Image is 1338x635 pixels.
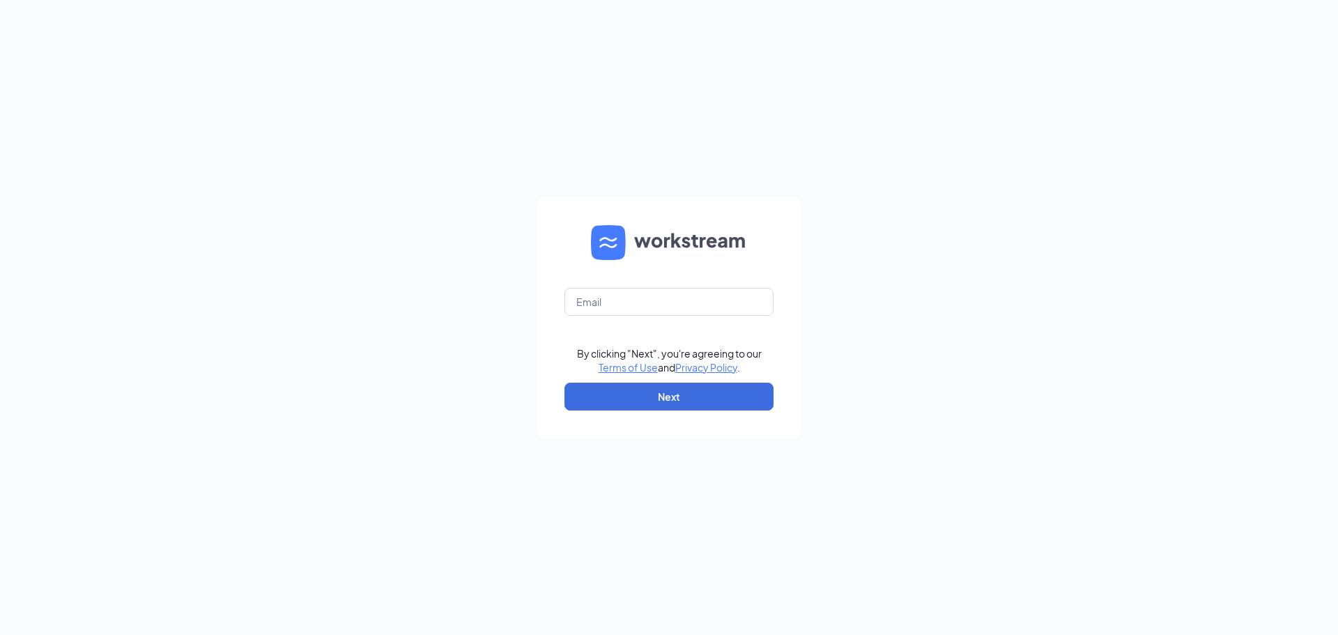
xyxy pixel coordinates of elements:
button: Next [564,383,774,411]
img: WS logo and Workstream text [591,225,747,260]
a: Terms of Use [599,361,658,374]
input: Email [564,288,774,316]
div: By clicking "Next", you're agreeing to our and . [577,346,762,374]
a: Privacy Policy [675,361,737,374]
